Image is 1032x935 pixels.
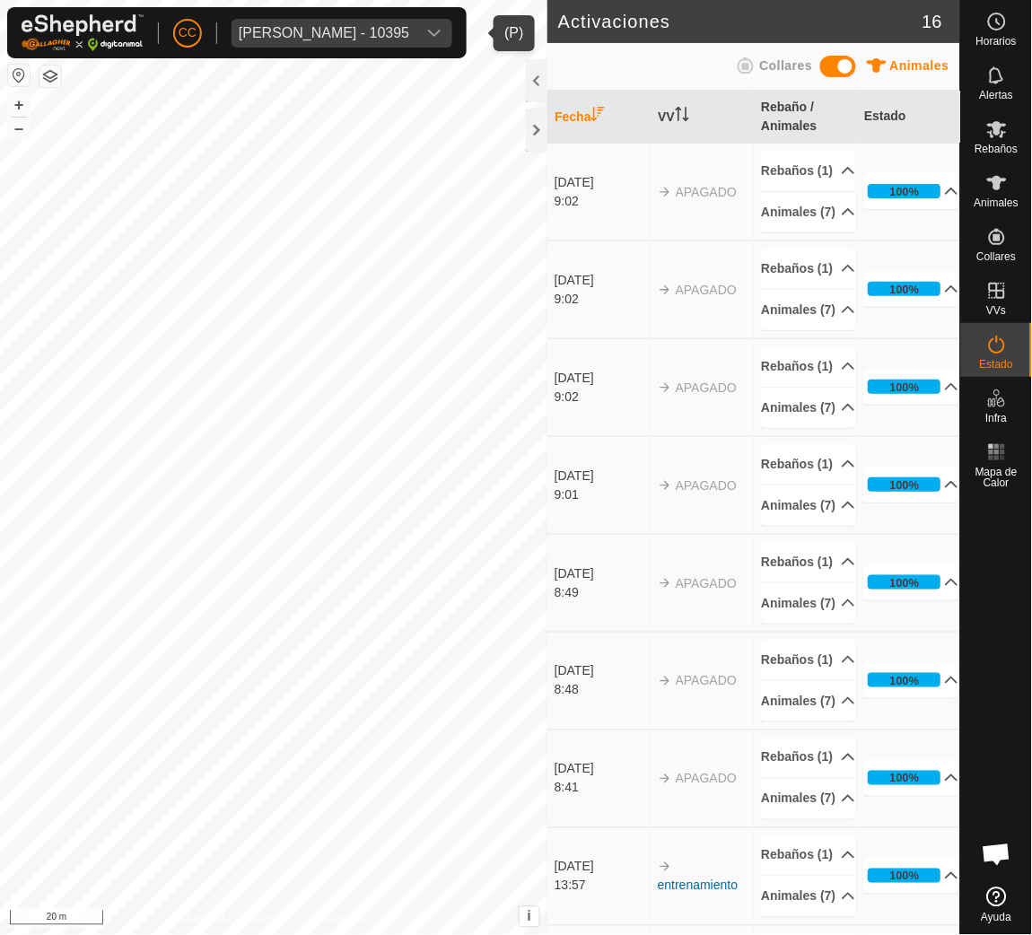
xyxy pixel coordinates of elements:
[864,369,958,405] p-accordion-header: 100%
[179,23,197,42] span: CC
[889,574,919,591] div: 100%
[923,8,942,35] span: 16
[980,90,1013,100] span: Alertas
[676,674,737,688] span: APAGADO
[547,91,651,144] th: Fecha
[754,91,857,144] th: Rebaño / Animales
[658,185,672,199] img: arrow
[555,877,649,896] div: 13:57
[868,575,940,590] div: 100%
[889,476,919,494] div: 100%
[868,771,940,785] div: 100%
[658,380,672,395] img: arrow
[675,109,689,124] p-sorticon: Activar para ordenar
[868,282,940,296] div: 100%
[555,271,649,290] div: [DATE]
[658,878,739,893] a: entrenamiento
[181,912,284,928] a: Política de Privacidad
[658,674,672,688] img: arrow
[555,662,649,681] div: [DATE]
[761,835,855,876] p-accordion-header: Rebaños (1)
[985,413,1007,424] span: Infra
[555,583,649,602] div: 8:49
[868,869,940,883] div: 100%
[555,290,649,309] div: 9:02
[658,576,672,590] img: arrow
[982,913,1012,923] span: Ayuda
[864,467,958,502] p-accordion-header: 100%
[555,485,649,504] div: 9:01
[676,380,737,395] span: APAGADO
[232,19,416,48] span: Aritz Larequi Apesteguia - 10395
[239,26,409,40] div: [PERSON_NAME] - 10395
[555,760,649,779] div: [DATE]
[658,283,672,297] img: arrow
[676,772,737,786] span: APAGADO
[8,65,30,86] button: Restablecer Mapa
[39,66,61,87] button: Capas del Mapa
[966,467,1028,488] span: Mapa de Calor
[22,14,144,51] img: Logo Gallagher
[8,118,30,139] button: –
[889,281,919,298] div: 100%
[761,738,855,778] p-accordion-header: Rebaños (1)
[864,858,958,894] p-accordion-header: 100%
[555,564,649,583] div: [DATE]
[555,173,649,192] div: [DATE]
[658,772,672,786] img: arrow
[890,58,949,73] span: Animales
[555,779,649,798] div: 8:41
[761,485,855,526] p-accordion-header: Animales (7)
[975,197,1019,208] span: Animales
[658,860,672,874] img: arrow
[676,478,737,493] span: APAGADO
[759,58,812,73] span: Collares
[889,868,919,885] div: 100%
[555,388,649,406] div: 9:02
[558,11,923,32] h2: Activaciones
[864,564,958,600] p-accordion-header: 100%
[658,478,672,493] img: arrow
[761,346,855,387] p-accordion-header: Rebaños (1)
[761,877,855,917] p-accordion-header: Animales (7)
[590,109,605,124] p-sorticon: Activar para ordenar
[761,444,855,485] p-accordion-header: Rebaños (1)
[676,283,737,297] span: APAGADO
[868,673,940,687] div: 100%
[868,380,940,394] div: 100%
[555,467,649,485] div: [DATE]
[868,184,940,198] div: 100%
[889,672,919,689] div: 100%
[761,542,855,582] p-accordion-header: Rebaños (1)
[976,36,1017,47] span: Horarios
[761,583,855,624] p-accordion-header: Animales (7)
[889,379,919,396] div: 100%
[761,388,855,428] p-accordion-header: Animales (7)
[761,192,855,232] p-accordion-header: Animales (7)
[761,779,855,819] p-accordion-header: Animales (7)
[8,94,30,116] button: +
[528,909,531,924] span: i
[555,858,649,877] div: [DATE]
[986,305,1006,316] span: VVs
[676,185,737,199] span: APAGADO
[651,91,754,144] th: VV
[976,251,1016,262] span: Collares
[761,151,855,191] p-accordion-header: Rebaños (1)
[416,19,452,48] div: dropdown trigger
[761,681,855,721] p-accordion-header: Animales (7)
[555,192,649,211] div: 9:02
[970,827,1024,881] div: Chat abierto
[975,144,1018,154] span: Rebaños
[864,173,958,209] p-accordion-header: 100%
[961,880,1032,931] a: Ayuda
[306,912,366,928] a: Contáctenos
[555,681,649,700] div: 8:48
[857,91,960,144] th: Estado
[889,183,919,200] div: 100%
[980,359,1013,370] span: Estado
[761,290,855,330] p-accordion-header: Animales (7)
[864,760,958,796] p-accordion-header: 100%
[761,640,855,680] p-accordion-header: Rebaños (1)
[864,271,958,307] p-accordion-header: 100%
